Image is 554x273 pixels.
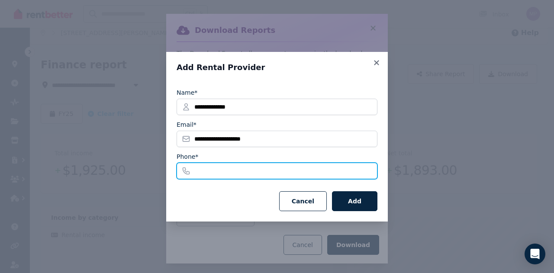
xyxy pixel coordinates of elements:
div: Open Intercom Messenger [525,244,545,264]
label: Email* [177,120,196,129]
label: Name* [177,88,197,97]
h3: Add Rental Provider [177,62,377,73]
label: Phone* [177,152,198,161]
button: Add [332,191,377,211]
button: Cancel [279,191,327,211]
